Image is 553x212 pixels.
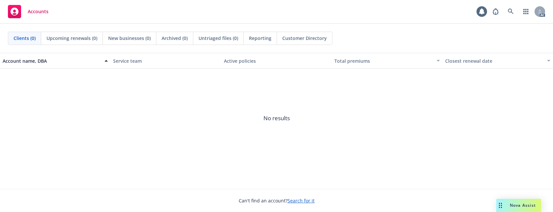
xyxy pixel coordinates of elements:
button: Total premiums [332,53,442,69]
span: New businesses (0) [108,35,151,42]
a: Search for it [288,197,315,204]
span: Accounts [28,9,48,14]
a: Accounts [5,2,51,21]
button: Closest renewal date [443,53,553,69]
a: Search [504,5,517,18]
button: Nova Assist [496,199,541,212]
a: Switch app [519,5,533,18]
a: Report a Bug [489,5,502,18]
span: Clients (0) [14,35,36,42]
span: Nova Assist [510,202,536,208]
button: Active policies [221,53,332,69]
span: Customer Directory [282,35,327,42]
span: Archived (0) [162,35,188,42]
button: Service team [110,53,221,69]
div: Closest renewal date [445,57,543,64]
div: Total premiums [334,57,432,64]
span: Untriaged files (0) [199,35,238,42]
span: Upcoming renewals (0) [46,35,97,42]
div: Account name, DBA [3,57,101,64]
div: Service team [113,57,218,64]
div: Active policies [224,57,329,64]
span: Reporting [249,35,271,42]
div: Drag to move [496,199,505,212]
span: Can't find an account? [239,197,315,204]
